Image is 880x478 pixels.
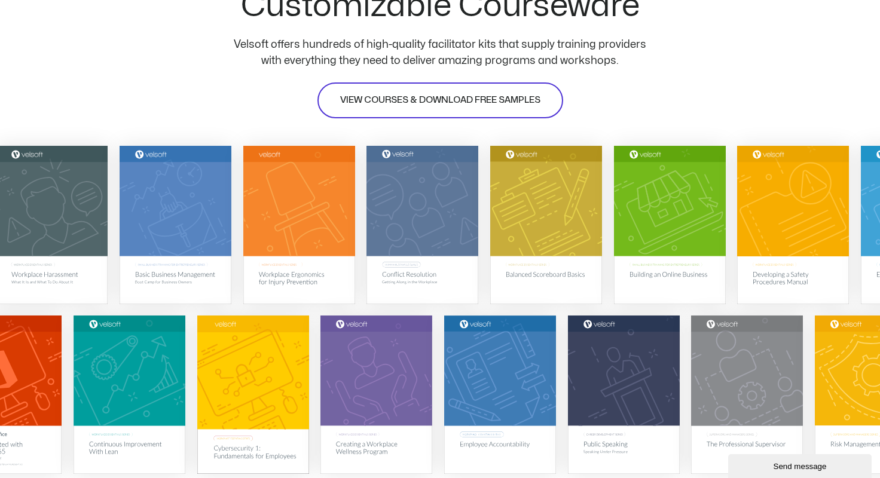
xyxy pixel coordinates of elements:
[340,93,540,108] span: VIEW COURSES & DOWNLOAD FREE SAMPLES
[317,82,563,118] a: VIEW COURSES & DOWNLOAD FREE SAMPLES
[728,452,874,478] iframe: chat widget
[225,36,655,69] p: Velsoft offers hundreds of high-quality facilitator kits that supply training providers with ever...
